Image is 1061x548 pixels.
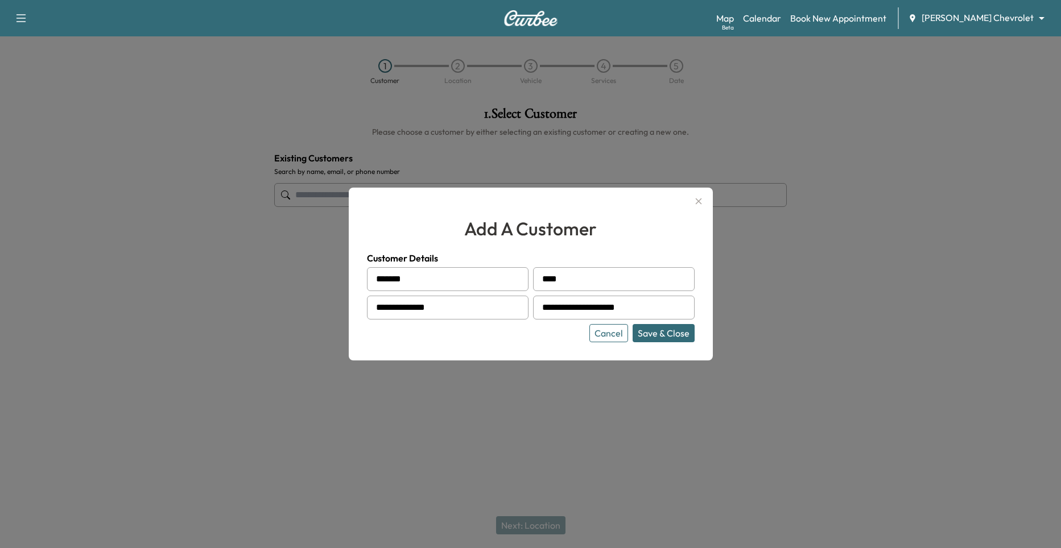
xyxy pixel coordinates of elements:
h2: add a customer [367,215,695,242]
div: Beta [722,23,734,32]
button: Save & Close [633,324,695,342]
span: [PERSON_NAME] Chevrolet [922,11,1034,24]
img: Curbee Logo [503,10,558,26]
h4: Customer Details [367,251,695,265]
a: Book New Appointment [790,11,886,25]
a: Calendar [743,11,781,25]
a: MapBeta [716,11,734,25]
button: Cancel [589,324,628,342]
